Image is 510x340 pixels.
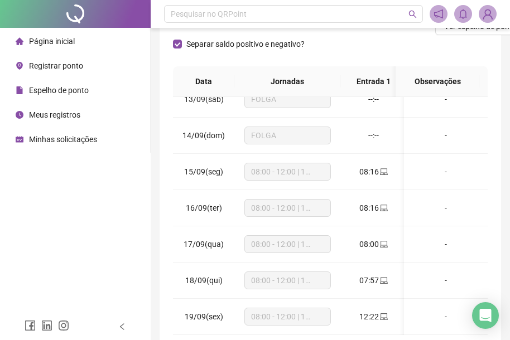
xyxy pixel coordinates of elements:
span: Registrar ponto [29,61,83,70]
th: Jornadas [234,66,340,97]
span: 08:00 - 12:00 | 13:00 - 17:00 [251,163,324,180]
span: search [408,10,417,18]
span: laptop [379,240,388,248]
div: - [413,274,479,286]
span: Meus registros [29,110,80,119]
span: 08:00 - 12:00 | 13:00 - 17:00 [251,236,324,252]
span: laptop [379,204,388,212]
div: - [413,166,479,178]
div: Open Intercom Messenger [472,302,499,329]
span: schedule [16,135,23,143]
span: Minhas solicitações [29,135,97,144]
span: FOLGA [251,127,324,144]
span: Espelho de ponto [29,86,89,95]
img: 94792 [479,6,496,22]
span: 18/09(qui) [185,276,223,285]
span: Separar saldo positivo e negativo? [182,38,309,50]
div: - [413,310,479,323]
div: - [413,238,479,250]
th: Observações [396,66,479,97]
span: linkedin [41,320,52,331]
span: 14/09(dom) [182,131,225,140]
span: 08:00 - 12:00 | 13:00 - 17:00 [251,200,324,216]
th: Entrada 1 [340,66,406,97]
div: 08:00 [349,238,397,250]
div: - [413,129,479,142]
span: laptop [379,276,388,284]
span: left [118,323,126,331]
div: 12:22 [349,310,397,323]
span: bell [458,9,468,19]
span: Observações [405,75,470,88]
span: 15/09(seg) [184,167,223,176]
div: --:-- [349,129,397,142]
span: clock-circle [16,111,23,119]
span: home [16,37,23,45]
span: 08:00 - 12:00 | 13:00 - 17:00 [251,308,324,325]
span: facebook [25,320,36,331]
div: 08:16 [349,202,397,214]
span: 08:00 - 12:00 | 13:00 - 17:00 [251,272,324,289]
th: Data [173,66,234,97]
span: 19/09(sex) [185,312,223,321]
span: instagram [58,320,69,331]
span: file [16,86,23,94]
div: - [413,202,479,214]
span: notification [434,9,444,19]
span: FOLGA [251,91,324,108]
span: 17/09(qua) [184,240,224,249]
span: laptop [379,313,388,320]
div: --:-- [349,93,397,105]
div: 08:16 [349,166,397,178]
div: 07:57 [349,274,397,286]
span: environment [16,62,23,70]
div: - [413,93,479,105]
span: 16/09(ter) [186,203,222,212]
span: laptop [379,168,388,176]
span: 13/09(sáb) [184,95,224,104]
span: Página inicial [29,37,75,46]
